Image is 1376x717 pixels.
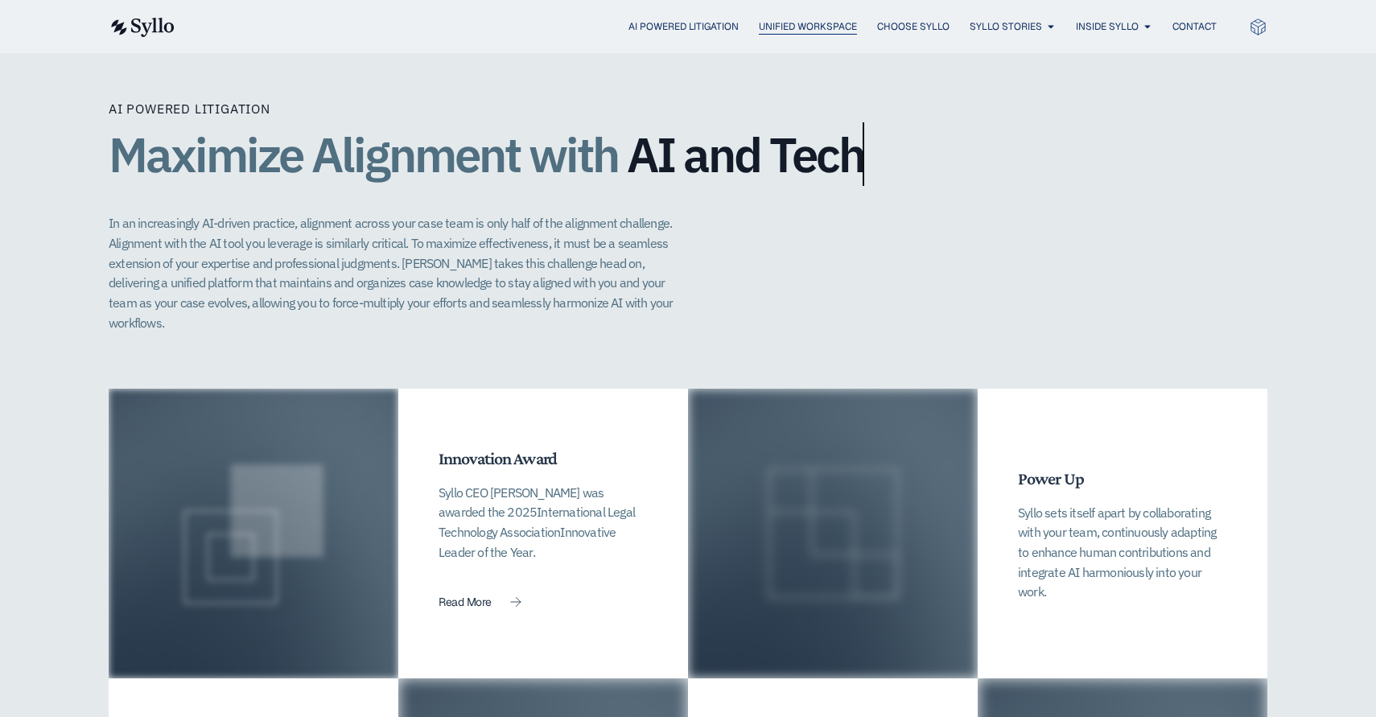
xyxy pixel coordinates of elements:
a: Syllo Stories [970,19,1042,34]
p: Syllo sets itself apart by collaborating with your team, continuously adapting to enhance human c... [1018,503,1227,602]
span: Read More [439,596,491,608]
span: Power Up [1018,468,1084,488]
span: International Legal Technology Association [439,504,635,540]
p: AI Powered Litigation [109,99,1267,118]
p: In an increasingly AI-driven practice, alignment across your case team is only half of the alignm... [109,213,690,332]
img: syllo [109,18,175,37]
div: Menu Toggle [207,19,1217,35]
a: Inside Syllo [1076,19,1139,34]
nav: Menu [207,19,1217,35]
a: Contact [1172,19,1217,34]
span: Innovation Award [439,448,557,468]
p: Syllo CEO [PERSON_NAME] was awarded the 2025 Innovative Leader of the Year. [439,483,648,562]
a: AI Powered Litigation [628,19,739,34]
a: Read More [439,596,521,608]
a: Choose Syllo [877,19,950,34]
span: AI and Tech​ [627,128,864,181]
a: Unified Workspace [759,19,857,34]
span: Maximize Alignment with [109,122,618,186]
